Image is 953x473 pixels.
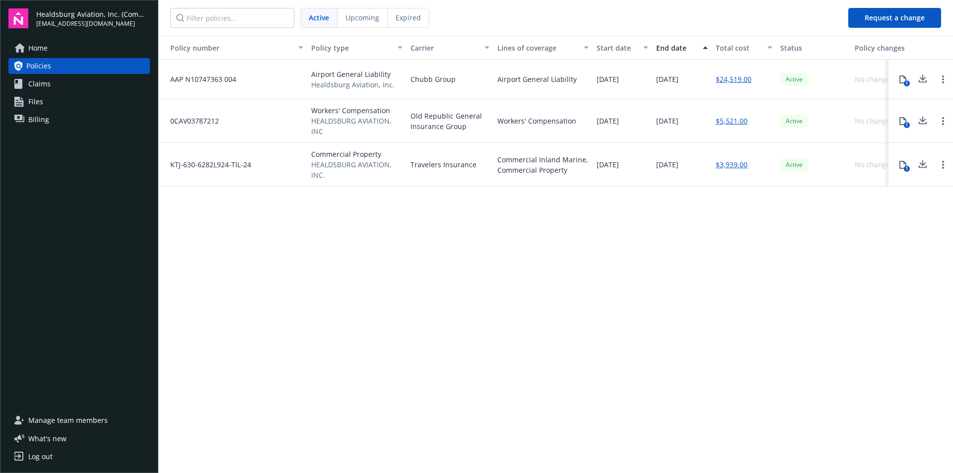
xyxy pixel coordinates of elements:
[410,74,456,84] span: Chubb Group
[855,116,894,126] div: No changes
[28,449,53,465] div: Log out
[904,166,910,172] div: 1
[497,116,576,126] div: Workers' Compensation
[855,43,909,53] div: Policy changes
[311,116,403,136] span: HEALDSBURG AVIATION, INC
[493,36,593,60] button: Lines of coverage
[28,112,49,128] span: Billing
[28,94,43,110] span: Files
[497,154,589,175] div: Commercial Inland Marine, Commercial Property
[712,36,776,60] button: Total cost
[656,43,697,53] div: End date
[28,40,48,56] span: Home
[656,116,679,126] span: [DATE]
[396,12,421,23] span: Expired
[311,105,403,116] span: Workers' Compensation
[28,412,108,428] span: Manage team members
[497,43,578,53] div: Lines of coverage
[162,159,251,170] span: KTJ-630-6282L924-TIL-24
[656,159,679,170] span: [DATE]
[8,8,28,28] img: navigator-logo.svg
[937,115,949,127] a: Open options
[307,36,407,60] button: Policy type
[162,74,236,84] span: AAP N10747363 004
[410,159,476,170] span: Travelers Insurance
[855,159,894,170] div: No changes
[407,36,493,60] button: Carrier
[776,36,851,60] button: Status
[8,412,150,428] a: Manage team members
[8,58,150,74] a: Policies
[893,111,913,131] button: 1
[855,74,894,84] div: No changes
[26,58,51,74] span: Policies
[848,8,941,28] button: Request a change
[597,74,619,84] span: [DATE]
[311,149,403,159] span: Commercial Property
[170,8,294,28] input: Filter policies...
[716,74,751,84] a: $24,519.00
[36,8,150,28] button: Healdsburg Aviation, Inc. (Commercial)[EMAIL_ADDRESS][DOMAIN_NAME]
[8,112,150,128] a: Billing
[597,43,637,53] div: Start date
[28,433,67,444] span: What ' s new
[162,43,292,53] div: Toggle SortBy
[937,73,949,85] a: Open options
[311,69,395,79] span: Airport General Liability
[784,117,804,126] span: Active
[311,79,395,90] span: Healdsburg Aviation, Inc.
[311,159,403,180] span: HEALDSBURG AVIATION, INC.
[497,74,577,84] div: Airport General Liability
[784,160,804,169] span: Active
[593,36,652,60] button: Start date
[652,36,712,60] button: End date
[28,76,51,92] span: Claims
[716,116,748,126] a: $5,521.00
[345,12,379,23] span: Upcoming
[597,159,619,170] span: [DATE]
[8,433,82,444] button: What's new
[8,94,150,110] a: Files
[36,9,150,19] span: Healdsburg Aviation, Inc. (Commercial)
[716,43,761,53] div: Total cost
[656,74,679,84] span: [DATE]
[937,159,949,171] a: Open options
[311,43,392,53] div: Policy type
[904,122,910,128] div: 1
[597,116,619,126] span: [DATE]
[162,43,292,53] div: Policy number
[893,69,913,89] button: 1
[904,80,910,86] div: 1
[162,116,219,126] span: 0CAV03787212
[8,76,150,92] a: Claims
[309,12,329,23] span: Active
[851,36,913,60] button: Policy changes
[8,40,150,56] a: Home
[410,111,489,132] span: Old Republic General Insurance Group
[410,43,478,53] div: Carrier
[716,159,748,170] a: $3,939.00
[784,75,804,84] span: Active
[780,43,847,53] div: Status
[893,155,913,175] button: 1
[36,19,150,28] span: [EMAIL_ADDRESS][DOMAIN_NAME]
